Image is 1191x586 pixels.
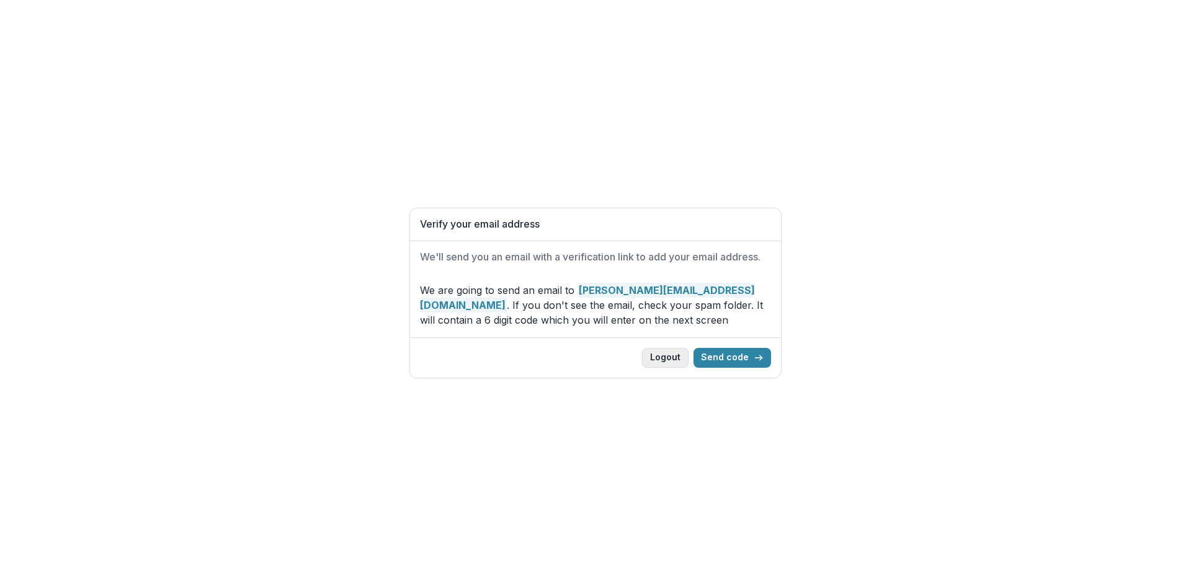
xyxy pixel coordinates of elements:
h1: Verify your email address [420,218,771,230]
button: Logout [642,348,689,368]
strong: [PERSON_NAME][EMAIL_ADDRESS][DOMAIN_NAME] [420,283,755,313]
button: Send code [694,348,771,368]
h2: We'll send you an email with a verification link to add your email address. [420,251,771,263]
p: We are going to send an email to . If you don't see the email, check your spam folder. It will co... [420,283,771,327]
